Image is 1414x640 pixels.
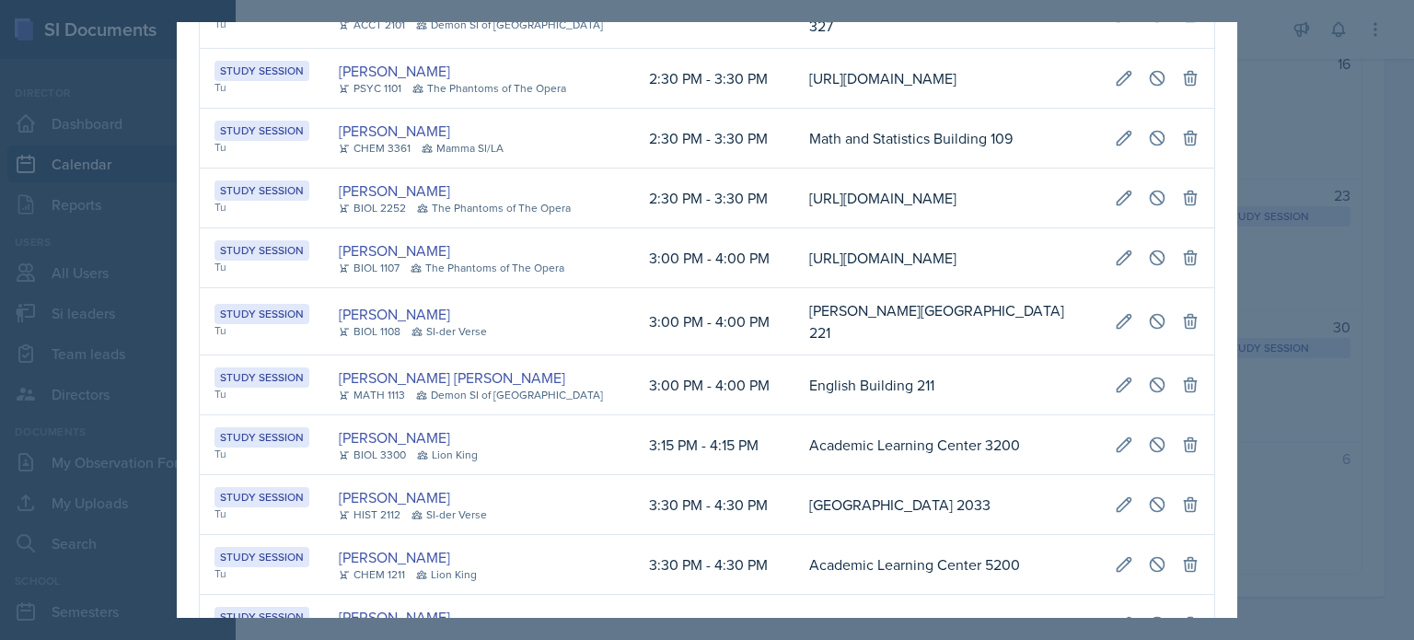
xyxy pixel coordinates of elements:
[214,547,309,567] div: Study Session
[417,447,478,463] div: Lion King
[214,446,309,462] div: Tu
[339,546,450,568] a: [PERSON_NAME]
[411,260,564,276] div: The Phantoms of The Opera
[214,607,309,627] div: Study Session
[794,109,1100,169] td: Math and Statistics Building 109
[339,140,411,157] div: CHEM 3361
[339,387,405,403] div: MATH 1113
[634,49,794,109] td: 2:30 PM - 3:30 PM
[634,288,794,355] td: 3:00 PM - 4:00 PM
[339,200,406,216] div: BIOL 2252
[417,200,571,216] div: The Phantoms of The Opera
[339,566,405,583] div: CHEM 1211
[416,17,603,33] div: Demon SI of [GEOGRAPHIC_DATA]
[214,199,309,215] div: Tu
[339,367,565,389] a: [PERSON_NAME] [PERSON_NAME]
[339,260,400,276] div: BIOL 1107
[339,80,401,97] div: PSYC 1101
[214,240,309,261] div: Study Session
[794,228,1100,288] td: [URL][DOMAIN_NAME]
[794,355,1100,415] td: English Building 211
[634,169,794,228] td: 2:30 PM - 3:30 PM
[794,535,1100,595] td: Academic Learning Center 5200
[339,606,450,628] a: [PERSON_NAME]
[214,139,309,156] div: Tu
[339,120,450,142] a: [PERSON_NAME]
[416,566,477,583] div: Lion King
[422,140,504,157] div: Mamma SI/LA
[339,447,406,463] div: BIOL 3300
[214,79,309,96] div: Tu
[794,475,1100,535] td: [GEOGRAPHIC_DATA] 2033
[214,565,309,582] div: Tu
[214,304,309,324] div: Study Session
[339,303,450,325] a: [PERSON_NAME]
[214,427,309,448] div: Study Session
[214,259,309,275] div: Tu
[339,60,450,82] a: [PERSON_NAME]
[339,506,400,523] div: HIST 2112
[214,180,309,201] div: Study Session
[411,506,487,523] div: SI-der Verse
[794,415,1100,475] td: Academic Learning Center 3200
[634,415,794,475] td: 3:15 PM - 4:15 PM
[412,80,566,97] div: The Phantoms of The Opera
[339,239,450,262] a: [PERSON_NAME]
[634,228,794,288] td: 3:00 PM - 4:00 PM
[634,355,794,415] td: 3:00 PM - 4:00 PM
[214,121,309,141] div: Study Session
[214,367,309,388] div: Study Session
[339,180,450,202] a: [PERSON_NAME]
[339,323,400,340] div: BIOL 1108
[339,426,450,448] a: [PERSON_NAME]
[794,49,1100,109] td: [URL][DOMAIN_NAME]
[214,61,309,81] div: Study Session
[416,387,603,403] div: Demon SI of [GEOGRAPHIC_DATA]
[214,487,309,507] div: Study Session
[634,535,794,595] td: 3:30 PM - 4:30 PM
[339,486,450,508] a: [PERSON_NAME]
[339,17,405,33] div: ACCT 2101
[214,386,309,402] div: Tu
[214,506,309,522] div: Tu
[214,16,309,32] div: Tu
[214,322,309,339] div: Tu
[794,169,1100,228] td: [URL][DOMAIN_NAME]
[634,109,794,169] td: 2:30 PM - 3:30 PM
[794,288,1100,355] td: [PERSON_NAME][GEOGRAPHIC_DATA] 221
[411,323,487,340] div: SI-der Verse
[634,475,794,535] td: 3:30 PM - 4:30 PM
